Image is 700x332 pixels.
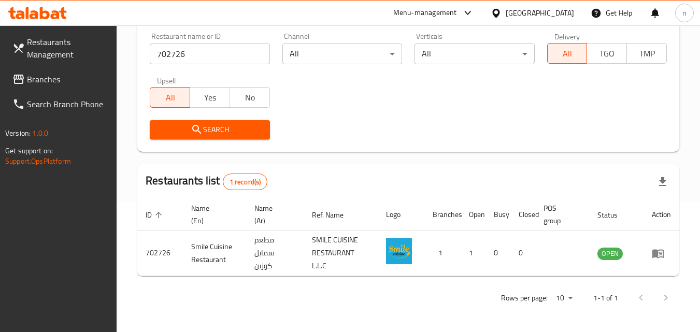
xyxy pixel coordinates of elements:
div: [GEOGRAPHIC_DATA] [506,7,574,19]
a: Search Branch Phone [4,92,117,117]
span: Branches [27,73,109,85]
span: Search Branch Phone [27,98,109,110]
span: TMP [631,46,663,61]
span: Name (En) [191,202,234,227]
td: 1 [424,230,461,276]
span: No [234,90,266,105]
span: Yes [194,90,226,105]
div: Menu [652,247,671,259]
span: Search [158,123,261,136]
td: 0 [485,230,510,276]
span: TGO [591,46,623,61]
a: Restaurants Management [4,30,117,67]
button: Search [150,120,269,139]
td: مطعم سمايل كوزين [246,230,304,276]
span: Ref. Name [312,209,357,221]
div: All [415,44,534,64]
span: 1 record(s) [223,177,267,187]
th: Logo [378,199,424,230]
div: Export file [650,169,675,194]
table: enhanced table [137,199,679,276]
th: Branches [424,199,461,230]
span: 1.0.0 [32,126,48,140]
span: Restaurants Management [27,36,109,61]
button: All [150,87,190,108]
button: All [547,43,588,64]
span: n [682,7,687,19]
span: Version: [5,126,31,140]
h2: Restaurants list [146,173,267,190]
button: TGO [587,43,627,64]
span: Status [597,209,631,221]
p: 1-1 of 1 [593,292,618,305]
label: Delivery [554,33,580,40]
label: Upsell [157,77,176,84]
span: ID [146,209,165,221]
td: 0 [510,230,535,276]
th: Closed [510,199,535,230]
span: Get support on: [5,144,53,157]
button: Yes [190,87,230,108]
span: All [154,90,186,105]
td: SMILE CUISINE RESTAURANT L.L.C [304,230,378,276]
span: Name (Ar) [254,202,291,227]
div: Rows per page: [552,291,577,306]
a: Branches [4,67,117,92]
span: POS group [544,202,577,227]
button: TMP [626,43,667,64]
th: Action [644,199,679,230]
a: Support.OpsPlatform [5,154,71,168]
th: Busy [485,199,510,230]
th: Open [461,199,485,230]
div: All [282,44,402,64]
td: 1 [461,230,485,276]
div: Menu-management [393,7,457,19]
td: Smile Cuisine Restaurant [183,230,246,276]
input: Search for restaurant name or ID.. [150,44,269,64]
p: Rows per page: [501,292,548,305]
button: No [230,87,270,108]
span: OPEN [597,248,623,259]
td: 702726 [137,230,183,276]
img: Smile Cuisine Restaurant [386,238,412,264]
span: All [552,46,583,61]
